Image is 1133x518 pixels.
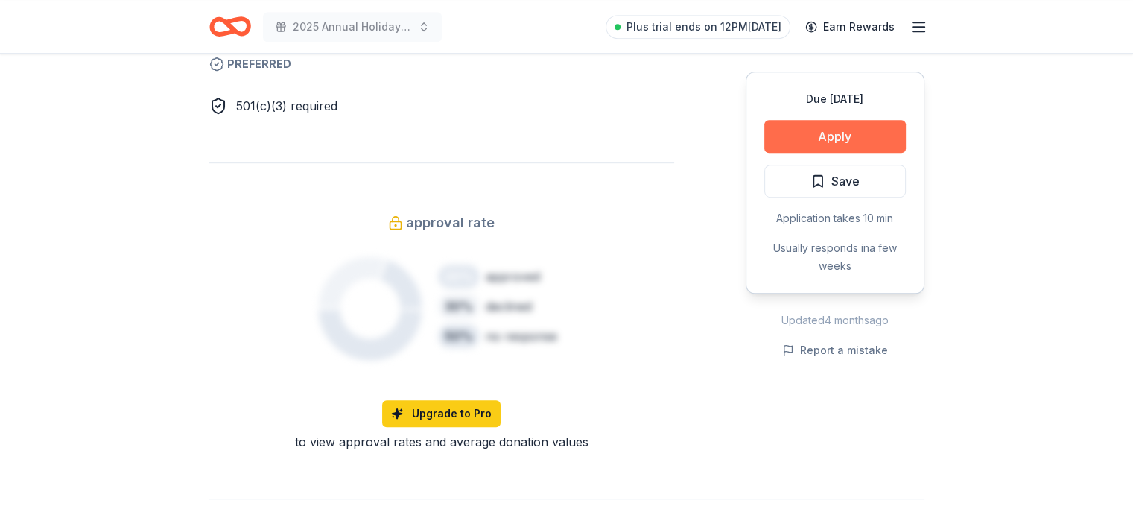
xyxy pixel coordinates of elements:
div: no response [486,327,557,345]
div: Application takes 10 min [764,209,906,227]
button: 2025 Annual Holiday Shop [263,12,442,42]
div: 20 % [438,265,480,288]
div: 30 % [438,294,480,318]
a: Earn Rewards [796,13,904,40]
button: Apply [764,120,906,153]
span: Save [831,171,860,191]
a: Plus trial ends on 12PM[DATE] [606,15,790,39]
div: Usually responds in a few weeks [764,239,906,275]
span: Preferred [209,55,674,73]
span: 501(c)(3) required [236,98,337,113]
div: to view approval rates and average donation values [209,433,674,451]
span: approval rate [406,211,495,235]
span: Plus trial ends on 12PM[DATE] [626,18,781,36]
button: Save [764,165,906,198]
div: Due [DATE] [764,90,906,108]
div: Updated 4 months ago [746,312,924,329]
div: 50 % [438,324,480,348]
div: approved [486,268,540,285]
div: declined [486,297,532,315]
a: Upgrade to Pro [382,400,501,427]
a: Home [209,9,251,44]
button: Report a mistake [782,341,888,359]
span: 2025 Annual Holiday Shop [293,18,412,36]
